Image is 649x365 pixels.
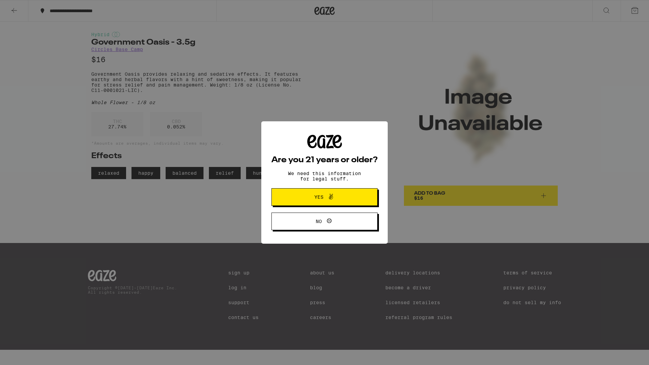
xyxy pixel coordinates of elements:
[282,171,367,181] p: We need this information for legal stuff.
[271,156,378,164] h2: Are you 21 years or older?
[271,213,378,230] button: No
[271,188,378,206] button: Yes
[316,219,322,224] span: No
[314,195,323,199] span: Yes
